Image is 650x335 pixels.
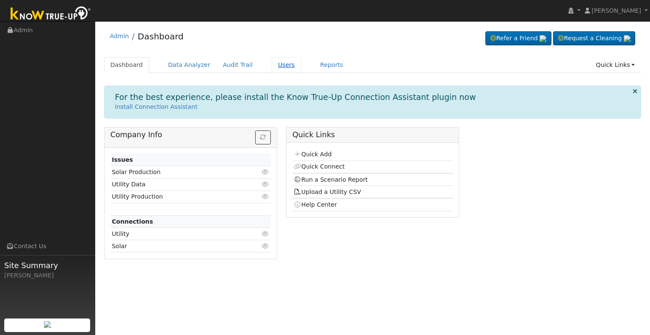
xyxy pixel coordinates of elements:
img: Know True-Up [6,5,95,24]
a: Refer a Friend [485,31,551,46]
a: Help Center [294,201,337,208]
a: Data Analyzer [162,57,217,73]
td: Utility Production [110,191,245,203]
span: Site Summary [4,260,91,271]
span: [PERSON_NAME] [592,7,641,14]
a: Audit Trail [217,57,259,73]
a: Quick Add [294,151,331,158]
strong: Connections [112,218,153,225]
td: Utility [110,228,245,240]
a: Dashboard [138,31,184,42]
td: Utility Data [110,178,245,191]
img: retrieve [540,35,546,42]
h5: Quick Links [292,130,453,139]
i: Click to view [262,194,270,199]
img: retrieve [624,35,631,42]
a: Request a Cleaning [553,31,635,46]
a: Reports [314,57,350,73]
h5: Company Info [110,130,271,139]
i: Click to view [262,169,270,175]
i: Click to view [262,243,270,249]
i: Click to view [262,181,270,187]
h1: For the best experience, please install the Know True-Up Connection Assistant plugin now [115,92,476,102]
a: Dashboard [104,57,149,73]
td: Solar [110,240,245,252]
div: [PERSON_NAME] [4,271,91,280]
img: retrieve [44,321,51,328]
a: Quick Links [589,57,641,73]
a: Upload a Utility CSV [294,188,361,195]
td: Solar Production [110,166,245,178]
a: Run a Scenario Report [294,176,368,183]
a: Admin [110,33,129,39]
i: Click to view [262,231,270,237]
a: Quick Connect [294,163,344,170]
a: Users [272,57,301,73]
strong: Issues [112,156,133,163]
a: Install Connection Assistant [115,103,198,110]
